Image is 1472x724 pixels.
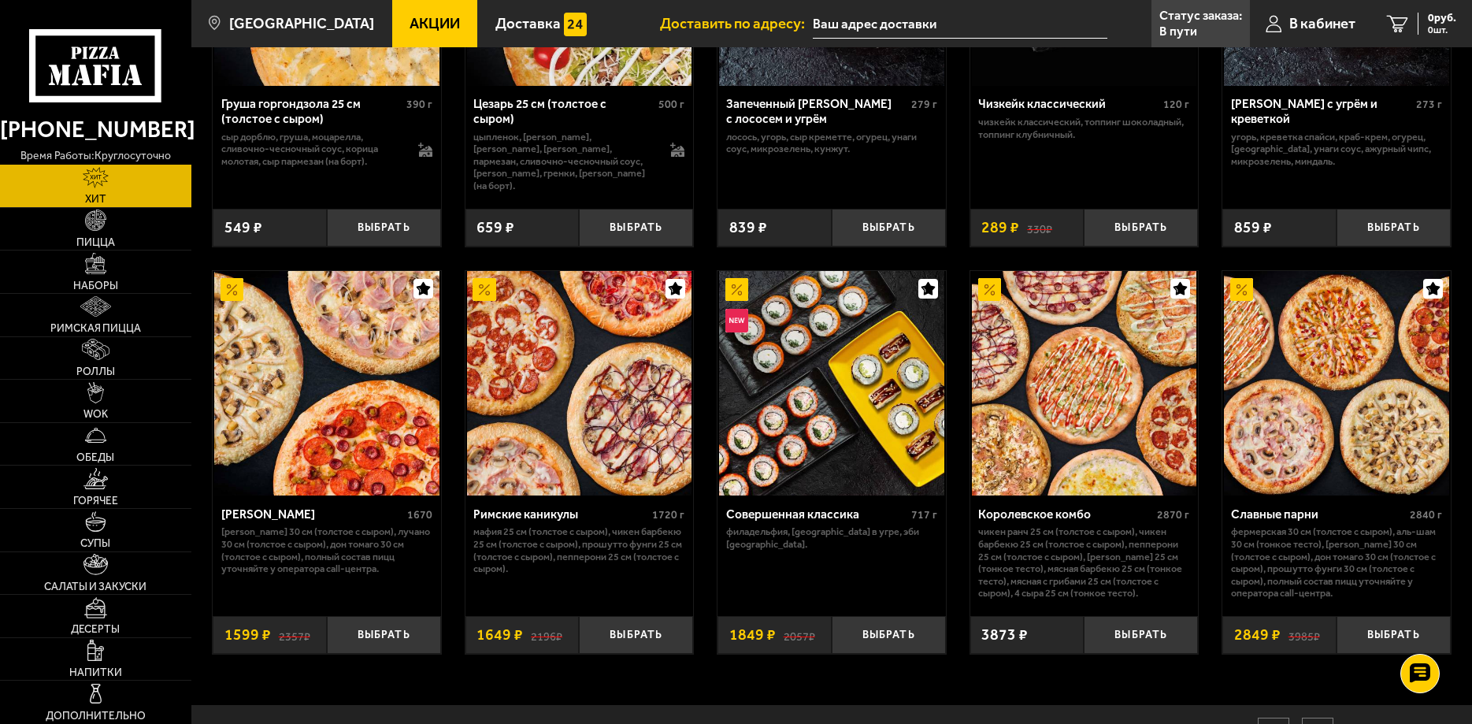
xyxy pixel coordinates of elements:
[495,17,561,32] span: Доставка
[1159,9,1242,22] p: Статус заказа:
[327,209,441,247] button: Выбрать
[1222,271,1450,496] a: АкционныйСлавные парни
[473,507,648,522] div: Римские каникулы
[1337,209,1451,247] button: Выбрать
[46,711,146,722] span: Дополнительно
[1231,507,1406,522] div: Славные парни
[76,237,115,248] span: Пицца
[729,220,767,235] span: 839 ₽
[73,496,118,507] span: Горячее
[978,97,1159,112] div: Чизкейк классический
[579,209,693,247] button: Выбрать
[473,131,654,192] p: цыпленок, [PERSON_NAME], [PERSON_NAME], [PERSON_NAME], пармезан, сливочно-чесночный соус, [PERSON...
[726,525,937,550] p: Филадельфия, [GEOGRAPHIC_DATA] в угре, Эби [GEOGRAPHIC_DATA].
[717,271,945,496] a: АкционныйНовинкаСовершенная классика
[73,280,118,291] span: Наборы
[1159,25,1197,38] p: В пути
[50,323,141,334] span: Римская пицца
[221,97,402,126] div: Груша горгондзола 25 см (толстое с сыром)
[1234,627,1281,642] span: 2849 ₽
[660,17,813,32] span: Доставить по адресу:
[911,508,937,522] span: 717 г
[1289,17,1355,32] span: В кабинет
[1084,209,1198,247] button: Выбрать
[832,616,946,654] button: Выбрать
[652,508,684,522] span: 1720 г
[44,581,146,592] span: Салаты и закуски
[69,667,122,678] span: Напитки
[467,271,692,496] img: Римские каникулы
[726,97,907,126] div: Запеченный [PERSON_NAME] с лососем и угрём
[1084,616,1198,654] button: Выбрать
[981,220,1019,235] span: 289 ₽
[213,271,440,496] a: АкционныйХет Трик
[221,278,243,301] img: Акционный
[83,409,108,420] span: WOK
[407,508,432,522] span: 1670
[221,507,403,522] div: [PERSON_NAME]
[76,366,115,377] span: Роллы
[465,271,693,496] a: АкционныйРимские каникулы
[473,278,495,301] img: Акционный
[1416,98,1442,111] span: 273 г
[224,220,262,235] span: 549 ₽
[719,271,944,496] img: Совершенная классика
[221,525,432,574] p: [PERSON_NAME] 30 см (толстое с сыром), Лучано 30 см (толстое с сыром), Дон Томаго 30 см (толстое ...
[85,194,106,205] span: Хит
[476,220,514,235] span: 659 ₽
[725,278,748,301] img: Акционный
[1157,508,1189,522] span: 2870 г
[1428,25,1456,35] span: 0 шт.
[406,98,432,111] span: 390 г
[229,17,374,32] span: [GEOGRAPHIC_DATA]
[473,97,654,126] div: Цезарь 25 см (толстое с сыром)
[1231,97,1412,126] div: [PERSON_NAME] с угрём и креветкой
[813,9,1107,39] input: Ваш адрес доставки
[564,13,587,35] img: 15daf4d41897b9f0e9f617042186c801.svg
[224,627,271,642] span: 1599 ₽
[1428,13,1456,24] span: 0 руб.
[71,624,120,635] span: Десерты
[279,627,310,642] s: 2357 ₽
[473,525,684,574] p: Мафия 25 см (толстое с сыром), Чикен Барбекю 25 см (толстое с сыром), Прошутто Фунги 25 см (толст...
[1163,98,1189,111] span: 120 г
[729,627,776,642] span: 1849 ₽
[972,271,1196,496] img: Королевское комбо
[327,616,441,654] button: Выбрать
[978,116,1189,140] p: Чизкейк классический, топпинг шоколадный, топпинг клубничный.
[1234,220,1272,235] span: 859 ₽
[1230,278,1253,301] img: Акционный
[978,507,1153,522] div: Королевское комбо
[221,131,402,168] p: сыр дорблю, груша, моцарелла, сливочно-чесночный соус, корица молотая, сыр пармезан (на борт).
[80,538,110,549] span: Супы
[214,271,439,496] img: Хет Трик
[981,627,1028,642] span: 3873 ₽
[76,452,114,463] span: Обеды
[1231,525,1442,599] p: Фермерская 30 см (толстое с сыром), Аль-Шам 30 см (тонкое тесто), [PERSON_NAME] 30 см (толстое с ...
[832,209,946,247] button: Выбрать
[531,627,562,642] s: 2196 ₽
[476,627,523,642] span: 1649 ₽
[726,131,937,155] p: лосось, угорь, Сыр креметте, огурец, унаги соус, микрозелень, кунжут.
[579,616,693,654] button: Выбрать
[978,525,1189,599] p: Чикен Ранч 25 см (толстое с сыром), Чикен Барбекю 25 см (толстое с сыром), Пепперони 25 см (толст...
[784,627,815,642] s: 2057 ₽
[970,271,1198,496] a: АкционныйКоролевское комбо
[1337,616,1451,654] button: Выбрать
[1288,627,1320,642] s: 3985 ₽
[813,9,1107,39] span: 15-я линия Васильевского острова,74
[1224,271,1448,496] img: Славные парни
[658,98,684,111] span: 500 г
[725,309,748,332] img: Новинка
[1231,131,1442,168] p: угорь, креветка спайси, краб-крем, огурец, [GEOGRAPHIC_DATA], унаги соус, ажурный чипс, микрозеле...
[410,17,460,32] span: Акции
[1410,508,1442,522] span: 2840 г
[1027,220,1052,235] s: 330 ₽
[978,278,1001,301] img: Акционный
[726,507,907,522] div: Совершенная классика
[911,98,937,111] span: 279 г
